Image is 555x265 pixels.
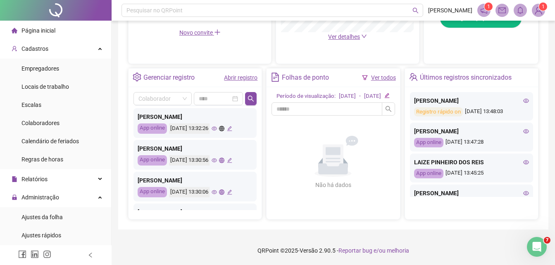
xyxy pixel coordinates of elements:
[484,2,493,11] sup: 1
[212,126,217,131] span: eye
[21,83,69,90] span: Locais de trabalho
[361,33,367,39] span: down
[420,71,512,85] div: Últimos registros sincronizados
[138,144,252,153] div: [PERSON_NAME]
[527,237,547,257] iframe: Intercom live chat
[414,127,529,136] div: [PERSON_NAME]
[138,187,167,197] div: App online
[338,247,409,254] span: Reportar bug e/ou melhoria
[12,45,17,51] span: user-add
[21,45,48,52] span: Cadastros
[282,71,329,85] div: Folhas de ponto
[21,102,41,108] span: Escalas
[517,7,524,14] span: bell
[138,123,167,134] div: App online
[21,120,60,126] span: Colaboradores
[12,176,17,182] span: file
[523,190,529,196] span: eye
[364,92,381,101] div: [DATE]
[385,106,392,112] span: search
[169,155,210,166] div: [DATE] 13:30:56
[523,159,529,165] span: eye
[138,208,252,217] div: [PERSON_NAME]
[271,73,279,81] span: file-text
[21,194,59,201] span: Administração
[414,96,529,105] div: [PERSON_NAME]
[12,194,17,200] span: lock
[88,252,93,258] span: left
[414,138,443,147] div: App online
[359,92,361,101] div: -
[328,33,367,40] a: Ver detalhes down
[219,189,224,195] span: global
[339,92,356,101] div: [DATE]
[384,93,390,98] span: edit
[328,33,360,40] span: Ver detalhes
[21,214,63,220] span: Ajustes da folha
[414,189,529,198] div: [PERSON_NAME]
[414,158,529,167] div: LAIZE PINHEIRO DOS REIS
[414,169,443,178] div: App online
[138,155,167,166] div: App online
[21,65,59,72] span: Empregadores
[523,128,529,134] span: eye
[227,126,232,131] span: edit
[138,112,252,121] div: [PERSON_NAME]
[112,236,555,265] footer: QRPoint © 2025 - 2.90.5 -
[414,169,529,178] div: [DATE] 13:45:25
[219,126,224,131] span: global
[544,237,550,244] span: 7
[224,74,257,81] a: Abrir registro
[523,98,529,104] span: eye
[214,29,221,35] span: plus
[143,71,195,85] div: Gerenciar registro
[542,4,545,9] span: 1
[428,6,472,15] span: [PERSON_NAME]
[219,158,224,163] span: global
[414,138,529,147] div: [DATE] 13:47:28
[276,92,336,101] div: Período de visualização:
[414,107,529,117] div: [DATE] 13:48:03
[212,189,217,195] span: eye
[480,7,488,14] span: notification
[248,95,254,102] span: search
[133,73,141,81] span: setting
[21,138,79,144] span: Calendário de feriados
[295,180,371,189] div: Não há dados
[18,250,26,258] span: facebook
[169,187,210,197] div: [DATE] 13:30:06
[498,7,506,14] span: mail
[227,158,232,163] span: edit
[414,107,463,117] div: Registro rápido on
[362,75,368,80] span: filter
[169,123,210,134] div: [DATE] 13:32:26
[212,158,217,163] span: eye
[179,29,221,36] span: Novo convite
[412,7,419,14] span: search
[487,4,490,9] span: 1
[409,73,418,81] span: team
[31,250,39,258] span: linkedin
[138,176,252,185] div: [PERSON_NAME]
[21,156,63,163] span: Regras de horas
[21,27,55,34] span: Página inicial
[12,27,17,33] span: home
[539,2,547,11] sup: Atualize o seu contato no menu Meus Dados
[227,189,232,195] span: edit
[43,250,51,258] span: instagram
[21,232,61,239] span: Ajustes rápidos
[532,4,545,17] img: 89704
[300,247,318,254] span: Versão
[21,176,48,182] span: Relatórios
[371,74,396,81] a: Ver todos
